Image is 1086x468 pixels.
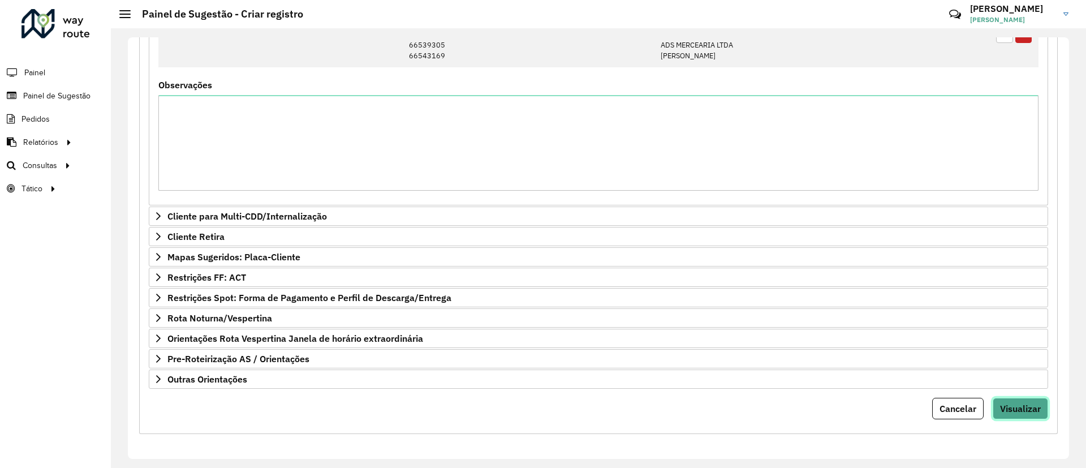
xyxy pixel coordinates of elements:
h3: [PERSON_NAME] [970,3,1055,14]
span: Cancelar [940,403,976,414]
button: Visualizar [993,398,1048,419]
span: Pedidos [21,113,50,125]
a: Cliente Retira [149,227,1048,246]
span: [PERSON_NAME] [970,15,1055,25]
span: Visualizar [1000,403,1041,414]
a: Rota Noturna/Vespertina [149,308,1048,328]
a: Mapas Sugeridos: Placa-Cliente [149,247,1048,267]
a: Restrições Spot: Forma de Pagamento e Perfil de Descarga/Entrega [149,288,1048,307]
a: Restrições FF: ACT [149,268,1048,287]
span: Painel de Sugestão [23,90,90,102]
span: Painel [24,67,45,79]
span: Restrições Spot: Forma de Pagamento e Perfil de Descarga/Entrega [167,293,451,302]
a: Contato Rápido [943,2,967,27]
a: Outras Orientações [149,370,1048,389]
span: Tático [21,183,42,195]
button: Cancelar [932,398,984,419]
span: Orientações Rota Vespertina Janela de horário extraordinária [167,334,423,343]
a: Orientações Rota Vespertina Janela de horário extraordinária [149,329,1048,348]
span: Relatórios [23,136,58,148]
span: Mapas Sugeridos: Placa-Cliente [167,252,300,261]
h2: Painel de Sugestão - Criar registro [131,8,303,20]
label: Observações [158,78,212,92]
span: Outras Orientações [167,375,247,384]
a: Pre-Roteirização AS / Orientações [149,349,1048,368]
span: Cliente Retira [167,232,225,241]
a: Cliente para Multi-CDD/Internalização [149,207,1048,226]
span: Consultas [23,160,57,171]
span: Pre-Roteirização AS / Orientações [167,354,309,363]
span: Rota Noturna/Vespertina [167,314,272,323]
span: Restrições FF: ACT [167,273,246,282]
span: Cliente para Multi-CDD/Internalização [167,212,327,221]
